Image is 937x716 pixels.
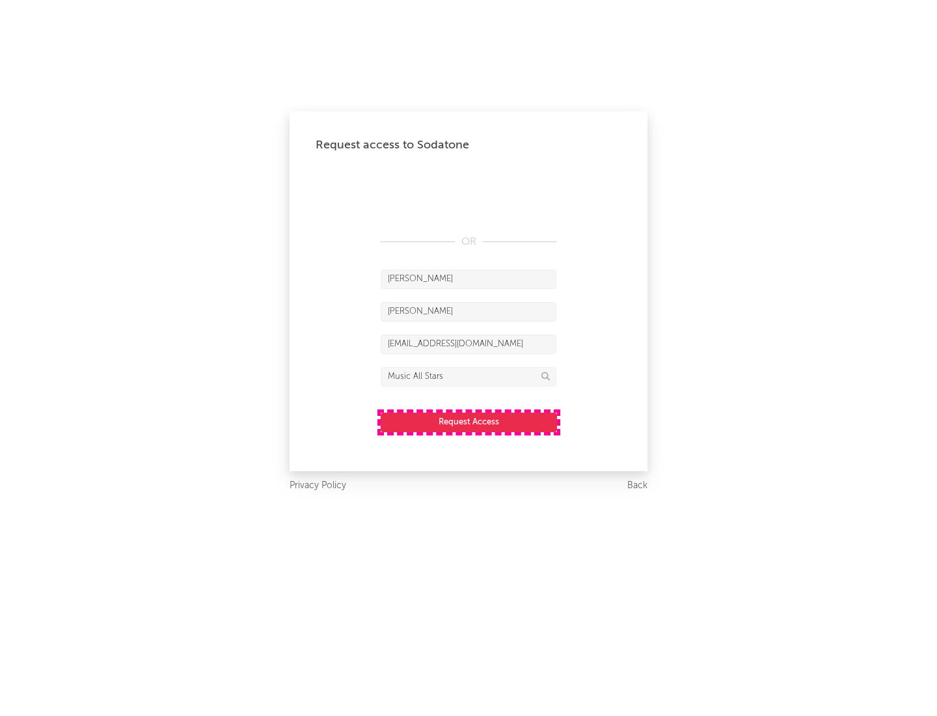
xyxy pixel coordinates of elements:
input: First Name [381,269,556,289]
div: Request access to Sodatone [316,137,621,153]
div: OR [381,234,556,250]
a: Privacy Policy [290,478,346,494]
button: Request Access [381,413,557,432]
input: Division [381,367,556,387]
input: Email [381,335,556,354]
input: Last Name [381,302,556,322]
a: Back [627,478,647,494]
